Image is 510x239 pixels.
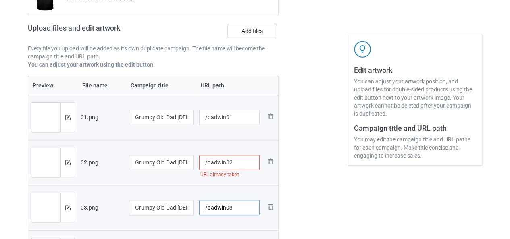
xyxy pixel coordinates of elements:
[28,24,178,39] h2: Upload files and edit artwork
[265,157,275,166] img: svg+xml;base64,PD94bWwgdmVyc2lvbj0iMS4wIiBlbmNvZGluZz0iVVRGLTgiPz4KPHN2ZyB3aWR0aD0iMjhweCIgaGVpZ2...
[81,204,123,212] div: 03.png
[265,202,275,212] img: svg+xml;base64,PD94bWwgdmVyc2lvbj0iMS4wIiBlbmNvZGluZz0iVVRGLTgiPz4KPHN2ZyB3aWR0aD0iMjhweCIgaGVpZ2...
[227,24,277,38] label: Add files
[354,77,476,118] div: You can adjust your artwork position, and upload files for double-sided products using the edit b...
[354,123,476,133] h3: Campaign title and URL path
[196,76,263,95] th: URL path
[28,76,78,95] th: Preview
[31,193,60,228] img: original.png
[81,158,123,166] div: 02.png
[28,61,155,68] b: You can adjust your artwork using the edit button.
[265,112,275,121] img: svg+xml;base64,PD94bWwgdmVyc2lvbj0iMS4wIiBlbmNvZGluZz0iVVRGLTgiPz4KPHN2ZyB3aWR0aD0iMjhweCIgaGVpZ2...
[65,115,71,120] img: svg+xml;base64,PD94bWwgdmVyc2lvbj0iMS4wIiBlbmNvZGluZz0iVVRGLTgiPz4KPHN2ZyB3aWR0aD0iMTRweCIgaGVpZ2...
[199,170,260,179] div: URL already taken
[126,76,196,95] th: Campaign title
[31,103,60,137] img: original.png
[354,135,476,160] div: You may edit the campaign title and URL paths for each campaign. Make title concise and engaging ...
[65,160,71,165] img: svg+xml;base64,PD94bWwgdmVyc2lvbj0iMS4wIiBlbmNvZGluZz0iVVRGLTgiPz4KPHN2ZyB3aWR0aD0iMTRweCIgaGVpZ2...
[354,65,476,75] h3: Edit artwork
[354,41,371,58] img: svg+xml;base64,PD94bWwgdmVyc2lvbj0iMS4wIiBlbmNvZGluZz0iVVRGLTgiPz4KPHN2ZyB3aWR0aD0iNDJweCIgaGVpZ2...
[65,205,71,210] img: svg+xml;base64,PD94bWwgdmVyc2lvbj0iMS4wIiBlbmNvZGluZz0iVVRGLTgiPz4KPHN2ZyB3aWR0aD0iMTRweCIgaGVpZ2...
[78,76,126,95] th: File name
[28,44,279,60] p: Every file you upload will be added as its own duplicate campaign. The file name will become the ...
[81,113,123,121] div: 01.png
[31,148,60,183] img: original.png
